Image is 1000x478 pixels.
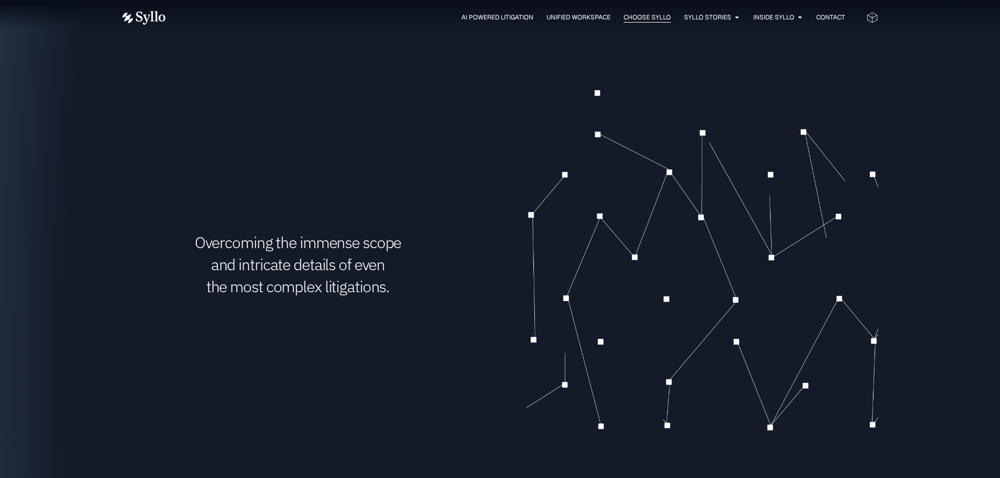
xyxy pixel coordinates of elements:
[684,13,731,22] a: Syllo Stories
[461,13,533,22] a: AI Powered Litigation
[753,13,794,22] a: Inside Syllo
[624,13,671,22] a: Choose Syllo
[186,13,845,23] div: Menu Toggle
[816,13,845,22] a: Contact
[122,11,165,25] img: Vector
[546,13,610,22] a: Unified Workspace
[186,13,845,23] nav: Menu
[122,231,474,298] h1: Overcoming the immense scope and intricate details of even the most complex litigations.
